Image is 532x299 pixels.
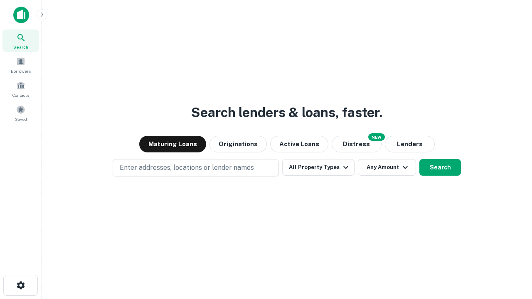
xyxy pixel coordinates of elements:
[419,159,461,176] button: Search
[191,103,382,123] h3: Search lenders & loans, faster.
[11,68,31,74] span: Borrowers
[270,136,328,152] button: Active Loans
[368,133,385,141] div: NEW
[2,29,39,52] a: Search
[13,7,29,23] img: capitalize-icon.png
[358,159,416,176] button: Any Amount
[139,136,206,152] button: Maturing Loans
[15,116,27,123] span: Saved
[120,163,254,173] p: Enter addresses, locations or lender names
[2,102,39,124] a: Saved
[385,136,435,152] button: Lenders
[490,233,532,272] iframe: Chat Widget
[2,78,39,100] a: Contacts
[332,136,382,152] button: Search distressed loans with lien and other non-mortgage details.
[2,54,39,76] a: Borrowers
[282,159,355,176] button: All Property Types
[209,136,267,152] button: Originations
[12,92,29,98] span: Contacts
[113,159,279,176] button: Enter addresses, locations or lender names
[13,44,28,50] span: Search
